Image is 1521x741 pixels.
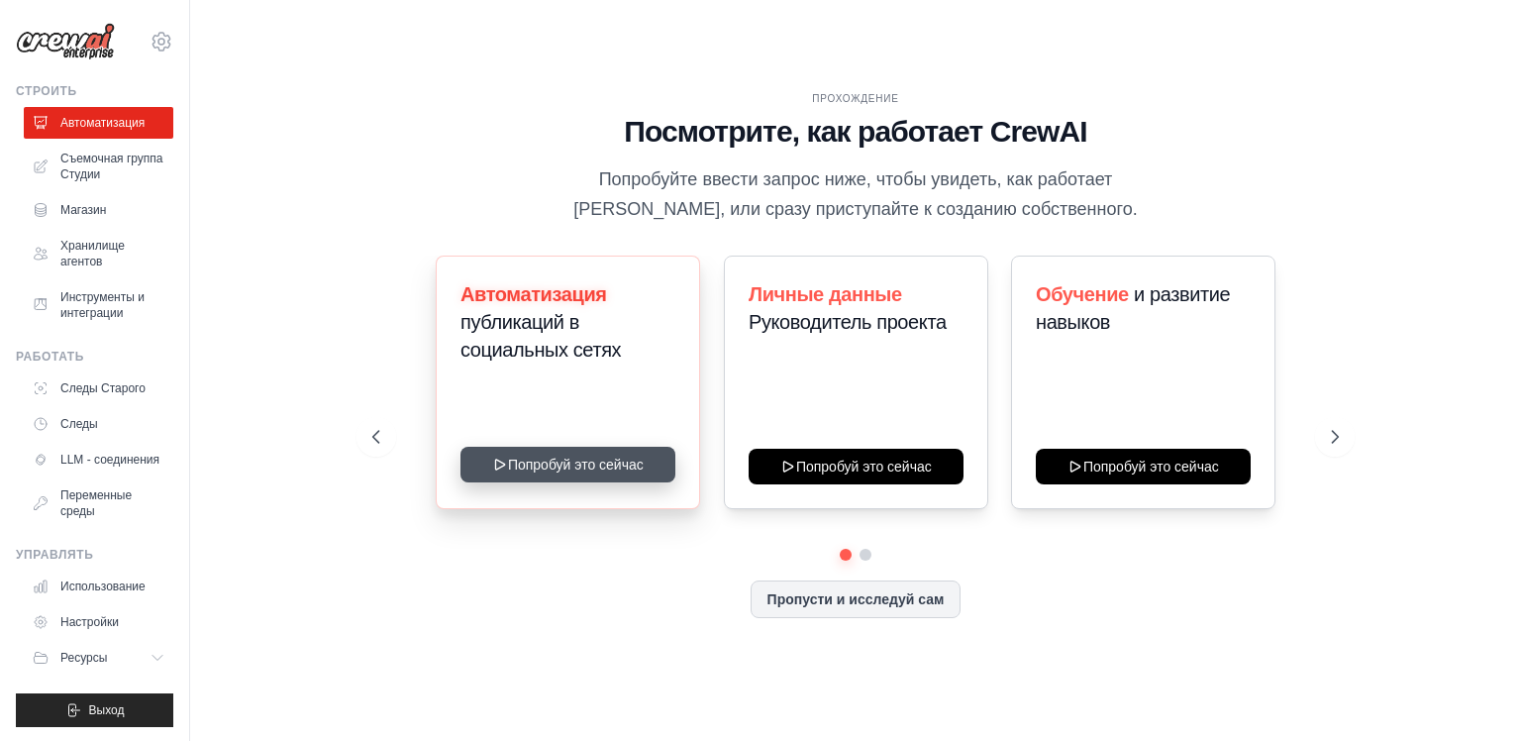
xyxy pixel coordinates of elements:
ya-tr-span: Обучение [1036,283,1129,305]
a: Следы Старого [24,372,173,404]
a: Съемочная группа Студии [24,143,173,190]
ya-tr-span: Управлять [16,548,93,562]
button: Попробуй это сейчас [749,449,963,484]
ya-tr-span: Ресурсы [60,651,107,665]
ya-tr-span: Выход [89,703,125,717]
button: Ресурсы [24,642,173,674]
ya-tr-span: Съемочная группа Студии [60,151,165,182]
a: Использование [24,571,173,602]
ya-tr-span: Личные данные [749,283,902,305]
ya-tr-span: Инструменты и интеграции [60,289,165,321]
ya-tr-span: Строить [16,84,77,98]
a: Хранилище агентов [24,230,173,277]
a: Настройки [24,606,173,638]
ya-tr-span: Работать [16,350,84,364]
ya-tr-span: Посмотрите, как работает CrewAI [624,115,1086,148]
ya-tr-span: LLM - соединения [60,452,159,468]
a: Следы [24,408,173,440]
a: Магазин [24,194,173,226]
ya-tr-span: Прохождение [812,93,898,104]
ya-tr-span: Хранилище агентов [60,238,165,269]
ya-tr-span: Попробуйте ввести запрос ниже, чтобы увидеть, как работает [PERSON_NAME], или сразу приступайте к... [573,169,1137,218]
ya-tr-span: Настройки [60,614,119,630]
ya-tr-span: Использование [60,579,146,594]
ya-tr-span: Руководитель проекта [749,311,947,333]
ya-tr-span: Автоматизация [460,283,607,305]
ya-tr-span: Магазин [60,202,106,218]
a: Инструменты и интеграции [24,281,173,329]
ya-tr-span: публикаций в социальных сетях [460,311,621,361]
button: Попробуй это сейчас [460,447,675,482]
ya-tr-span: и развитие навыков [1036,283,1230,333]
img: Логотип [16,23,115,60]
button: Выход [16,693,173,727]
ya-tr-span: Переменные среды [60,487,165,519]
ya-tr-span: Следы [60,416,98,432]
button: Пропусти и исследуй сам [751,581,962,618]
a: Автоматизация [24,107,173,139]
ya-tr-span: Пропусти и исследуй сам [767,591,945,607]
button: Попробуй это сейчас [1036,449,1251,484]
a: LLM - соединения [24,444,173,476]
ya-tr-span: Автоматизация [60,115,145,131]
a: Переменные среды [24,479,173,527]
ya-tr-span: Следы Старого [60,380,146,396]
